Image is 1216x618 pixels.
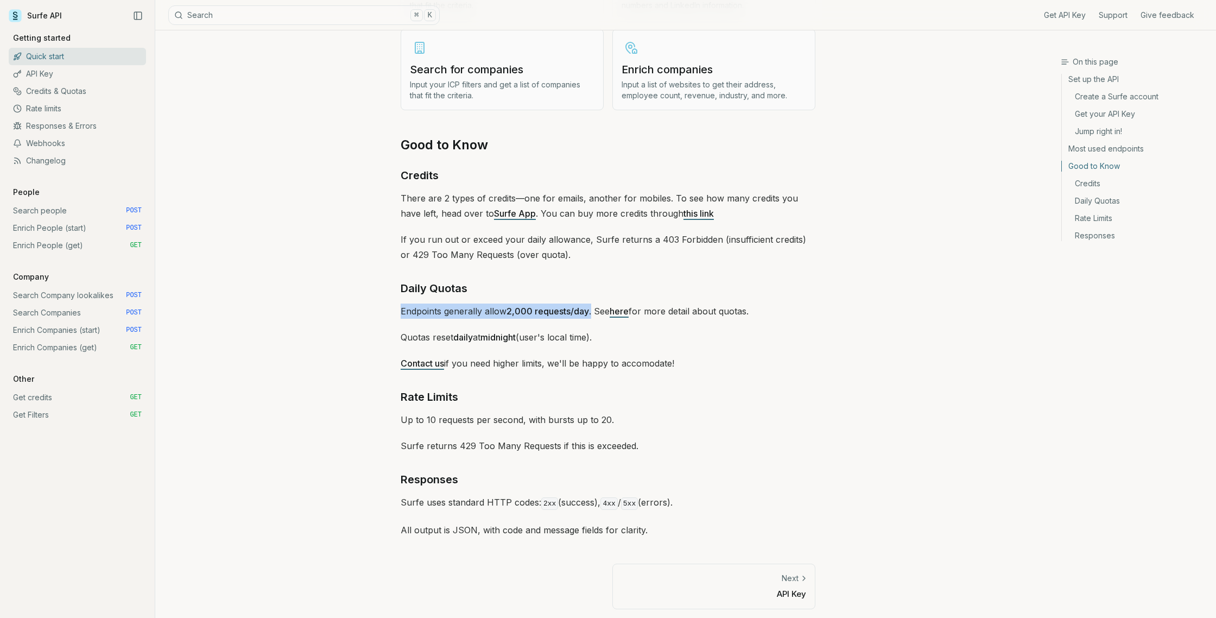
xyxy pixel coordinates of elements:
p: There are 2 types of credits—one for emails, another for mobiles. To see how many credits you hav... [401,191,815,221]
strong: daily [453,332,473,343]
a: Search people POST [9,202,146,219]
a: NextAPI Key [612,564,815,609]
a: Webhooks [9,135,146,152]
a: Good to Know [1062,157,1207,175]
a: Enrich Companies (get) GET [9,339,146,356]
h3: On this page [1061,56,1207,67]
a: here [610,306,629,317]
span: GET [130,343,142,352]
span: GET [130,393,142,402]
kbd: ⌘ [410,9,422,21]
a: Responses [401,471,458,488]
span: POST [126,308,142,317]
a: Credits [401,167,439,184]
a: Daily Quotas [1062,192,1207,210]
p: Surfe uses standard HTTP codes: (success), / (errors). [401,495,815,512]
p: Quotas reset at (user's local time). [401,330,815,345]
a: Give feedback [1141,10,1194,21]
a: Create a Surfe account [1062,88,1207,105]
a: Enrich Companies (start) POST [9,321,146,339]
button: Collapse Sidebar [130,8,146,24]
a: Enrich People (get) GET [9,237,146,254]
button: Search⌘K [168,5,440,25]
a: Most used endpoints [1062,140,1207,157]
p: All output is JSON, with code and message fields for clarity. [401,522,815,538]
a: Responses [1062,227,1207,241]
a: Quick start [9,48,146,65]
p: Company [9,272,53,282]
p: API Key [622,588,806,600]
a: Responses & Errors [9,117,146,135]
span: GET [130,241,142,250]
a: API Key [9,65,146,83]
span: POST [126,224,142,232]
a: Enrich companiesInput a list of websites to get their address, employee count, revenue, industry,... [612,29,815,110]
a: Rate Limits [1062,210,1207,227]
code: 2xx [541,497,558,510]
a: Good to Know [401,136,488,154]
a: Get your API Key [1062,105,1207,123]
a: Set up the API [1062,74,1207,88]
a: Surfe App [494,208,536,219]
kbd: K [424,9,436,21]
a: Credits [1062,175,1207,192]
p: Input a list of websites to get their address, employee count, revenue, industry, and more. [622,79,806,101]
span: POST [126,326,142,335]
code: 4xx [600,497,617,510]
a: Surfe API [9,8,62,24]
a: Enrich People (start) POST [9,219,146,237]
strong: midnight [480,332,516,343]
p: if you need higher limits, we'll be happy to accomodate! [401,356,815,371]
h3: Search for companies [410,62,594,77]
p: Up to 10 requests per second, with bursts up to 20. [401,412,815,427]
a: Search Companies POST [9,304,146,321]
a: Credits & Quotas [9,83,146,100]
span: POST [126,291,142,300]
p: Endpoints generally allow . See for more detail about quotas. [401,304,815,319]
a: this link [683,208,714,219]
a: Rate Limits [401,388,458,406]
a: Get credits GET [9,389,146,406]
p: Other [9,374,39,384]
strong: 2,000 requests/day [506,306,589,317]
p: Surfe returns 429 Too Many Requests if this is exceeded. [401,438,815,453]
a: Get Filters GET [9,406,146,424]
a: Rate limits [9,100,146,117]
code: 5xx [621,497,638,510]
a: Search for companiesInput your ICP filters and get a list of companies that fit the criteria. [401,29,604,110]
a: Jump right in! [1062,123,1207,140]
h3: Enrich companies [622,62,806,77]
p: Input your ICP filters and get a list of companies that fit the criteria. [410,79,594,101]
p: Next [782,573,799,584]
a: Get API Key [1044,10,1086,21]
a: Changelog [9,152,146,169]
p: People [9,187,44,198]
span: GET [130,411,142,419]
a: Contact us [401,358,444,369]
p: Getting started [9,33,75,43]
p: If you run out or exceed your daily allowance, Surfe returns a 403 Forbidden (insufficient credit... [401,232,815,262]
span: POST [126,206,142,215]
a: Support [1099,10,1128,21]
a: Search Company lookalikes POST [9,287,146,304]
a: Daily Quotas [401,280,467,297]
